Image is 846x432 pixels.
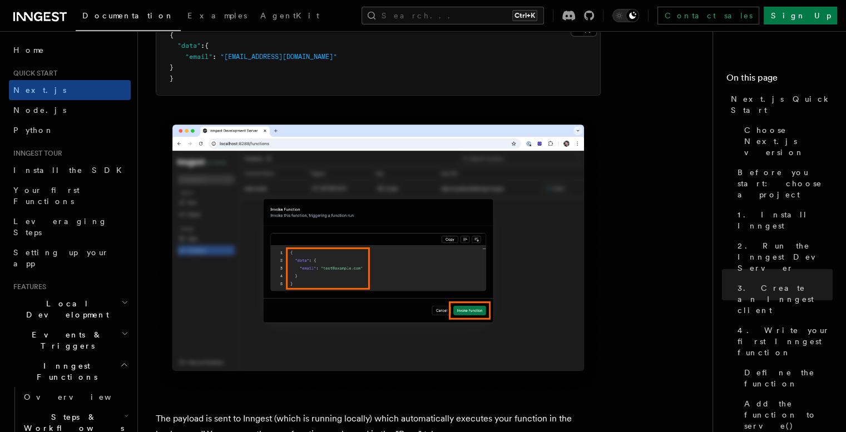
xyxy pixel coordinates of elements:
[512,10,537,21] kbd: Ctrl+K
[170,75,174,82] span: }
[205,42,209,49] span: {
[13,248,109,268] span: Setting up your app
[738,209,833,231] span: 1. Install Inngest
[187,11,247,20] span: Examples
[9,294,131,325] button: Local Development
[9,120,131,140] a: Python
[9,298,121,320] span: Local Development
[733,236,833,278] a: 2. Run the Inngest Dev Server
[181,3,254,30] a: Examples
[9,160,131,180] a: Install the SDK
[738,240,833,274] span: 2. Run the Inngest Dev Server
[260,11,319,20] span: AgentKit
[738,325,833,358] span: 4. Write your first Inngest function
[24,393,138,401] span: Overview
[13,126,54,135] span: Python
[9,100,131,120] a: Node.js
[733,205,833,236] a: 1. Install Inngest
[362,7,544,24] button: Search...Ctrl+K
[740,120,833,162] a: Choose Next.js version
[744,398,833,431] span: Add the function to serve()
[731,93,833,116] span: Next.js Quick Start
[657,7,759,24] a: Contact sales
[82,11,174,20] span: Documentation
[9,80,131,100] a: Next.js
[612,9,639,22] button: Toggle dark mode
[744,367,833,389] span: Define the function
[733,278,833,320] a: 3. Create an Inngest client
[76,3,181,31] a: Documentation
[156,113,601,393] img: Inngest Dev Server web interface's invoke modal with payload editor and invoke submit button high...
[9,40,131,60] a: Home
[185,53,212,61] span: "email"
[738,282,833,316] span: 3. Create an Inngest client
[9,356,131,387] button: Inngest Functions
[744,125,833,158] span: Choose Next.js version
[220,53,337,61] span: "[EMAIL_ADDRESS][DOMAIN_NAME]"
[13,106,66,115] span: Node.js
[13,166,128,175] span: Install the SDK
[254,3,326,30] a: AgentKit
[726,71,833,89] h4: On this page
[177,42,201,49] span: "data"
[764,7,837,24] a: Sign Up
[13,44,44,56] span: Home
[170,31,174,39] span: {
[13,186,80,206] span: Your first Functions
[9,149,62,158] span: Inngest tour
[733,320,833,363] a: 4. Write your first Inngest function
[9,329,121,351] span: Events & Triggers
[726,89,833,120] a: Next.js Quick Start
[9,69,57,78] span: Quick start
[19,387,131,407] a: Overview
[733,162,833,205] a: Before you start: choose a project
[738,167,833,200] span: Before you start: choose a project
[9,282,46,291] span: Features
[9,360,120,383] span: Inngest Functions
[170,63,174,71] span: }
[13,217,107,237] span: Leveraging Steps
[201,42,205,49] span: :
[13,86,66,95] span: Next.js
[212,53,216,61] span: :
[9,211,131,242] a: Leveraging Steps
[9,242,131,274] a: Setting up your app
[9,325,131,356] button: Events & Triggers
[9,180,131,211] a: Your first Functions
[740,363,833,394] a: Define the function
